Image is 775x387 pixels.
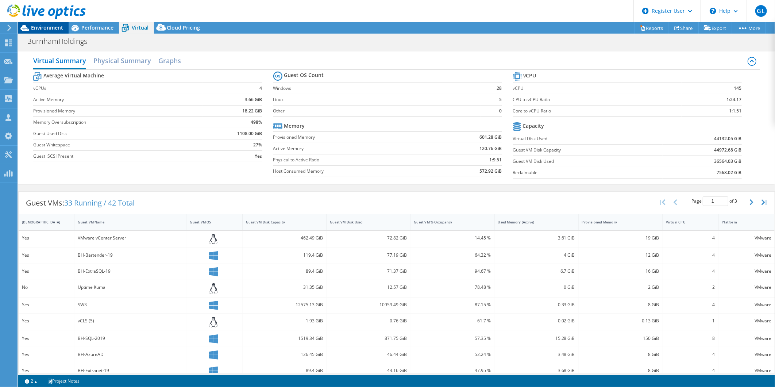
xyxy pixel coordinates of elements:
[33,96,203,103] label: Active Memory
[132,24,149,31] span: Virtual
[524,72,536,79] b: vCPU
[498,267,575,275] div: 6.7 GiB
[22,350,71,359] div: Yes
[414,334,491,342] div: 57.35 %
[722,301,771,309] div: VMware
[582,220,650,225] div: Provisioned Memory
[498,334,575,342] div: 15.28 GiB
[33,85,203,92] label: vCPUs
[246,367,323,375] div: 89.4 GiB
[513,135,663,142] label: Virtual Disk Used
[238,130,262,137] b: 1108.00 GiB
[33,119,203,126] label: Memory Oversubscription
[666,367,715,375] div: 4
[273,85,481,92] label: Windows
[523,122,544,130] b: Capacity
[78,234,183,242] div: VMware vCenter Server
[500,107,502,115] b: 0
[669,22,699,34] a: Share
[582,317,659,325] div: 0.13 GiB
[666,251,715,259] div: 4
[513,107,682,115] label: Core to vCPU Ratio
[78,350,183,359] div: BH-AzureAD
[714,146,742,154] b: 44972.68 GiB
[498,220,566,225] div: Used Memory (Active)
[284,72,324,79] b: Guest OS Count
[717,169,742,176] b: 7568.02 GiB
[490,156,502,164] b: 1:9.51
[22,283,71,291] div: No
[710,8,716,14] svg: \n
[33,107,203,115] label: Provisioned Memory
[722,334,771,342] div: VMware
[330,251,407,259] div: 77.19 GiB
[691,196,737,206] span: Page of
[167,24,200,31] span: Cloud Pricing
[22,317,71,325] div: Yes
[414,350,491,359] div: 52.24 %
[414,317,491,325] div: 61.7 %
[246,334,323,342] div: 1519.34 GiB
[22,267,71,275] div: Yes
[498,317,575,325] div: 0.02 GiB
[666,317,715,325] div: 1
[243,107,262,115] b: 18.22 GiB
[722,234,771,242] div: VMware
[330,350,407,359] div: 46.44 GiB
[330,283,407,291] div: 12.57 GiB
[498,251,575,259] div: 4 GiB
[666,283,715,291] div: 2
[414,283,491,291] div: 78.48 %
[734,198,737,204] span: 3
[78,267,183,275] div: BH-ExtraSQL-19
[722,350,771,359] div: VMware
[273,134,436,141] label: Provisioned Memory
[330,317,407,325] div: 0.76 GiB
[42,376,85,386] a: Project Notes
[582,283,659,291] div: 2 GiB
[246,301,323,309] div: 12575.13 GiB
[414,220,482,225] div: Guest VM % Occupancy
[666,301,715,309] div: 4
[666,220,706,225] div: Virtual CPU
[330,234,407,242] div: 72.82 GiB
[31,24,63,31] span: Environment
[513,96,682,103] label: CPU to vCPU Ratio
[513,158,663,165] label: Guest VM Disk Used
[722,267,771,275] div: VMware
[498,301,575,309] div: 0.33 GiB
[330,267,407,275] div: 71.37 GiB
[414,234,491,242] div: 14.45 %
[497,85,502,92] b: 28
[43,72,104,79] b: Average Virtual Machine
[414,367,491,375] div: 47.95 %
[666,234,715,242] div: 4
[251,119,262,126] b: 498%
[22,334,71,342] div: Yes
[273,145,436,152] label: Active Memory
[582,251,659,259] div: 12 GiB
[246,251,323,259] div: 119.4 GiB
[93,53,151,68] h2: Physical Summary
[78,251,183,259] div: BH-Bartender-19
[666,334,715,342] div: 8
[33,130,203,137] label: Guest Used Disk
[190,220,230,225] div: Guest VM OS
[703,196,728,206] input: jump to page
[414,251,491,259] div: 64.32 %
[78,317,183,325] div: vCLS (5)
[273,96,481,103] label: Linux
[246,234,323,242] div: 462.49 GiB
[78,301,183,309] div: SW3
[22,301,71,309] div: Yes
[414,301,491,309] div: 87.15 %
[22,220,62,225] div: [DEMOGRAPHIC_DATA]
[246,350,323,359] div: 126.45 GiB
[582,350,659,359] div: 8 GiB
[755,5,767,17] span: GL
[245,96,262,103] b: 3.66 GiB
[33,153,203,160] label: Guest iSCSI Present
[732,22,766,34] a: More
[246,220,314,225] div: Guest VM Disk Capacity
[722,220,763,225] div: Platform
